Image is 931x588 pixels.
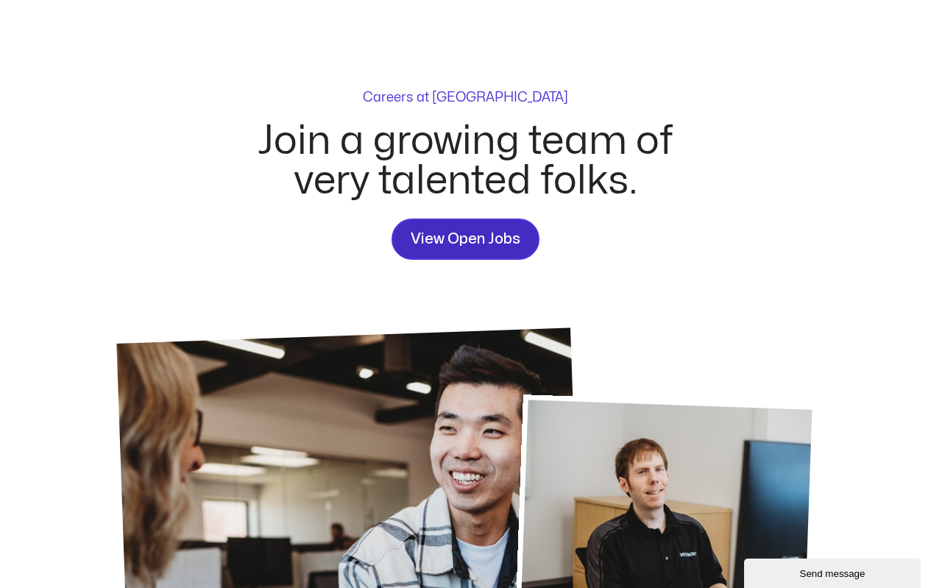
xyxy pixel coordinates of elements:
p: Careers at [GEOGRAPHIC_DATA] [363,91,568,105]
span: View Open Jobs [411,227,520,251]
iframe: chat widget [744,556,924,588]
h2: Join a growing team of very talented folks. [241,121,691,201]
a: View Open Jobs [392,219,539,260]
